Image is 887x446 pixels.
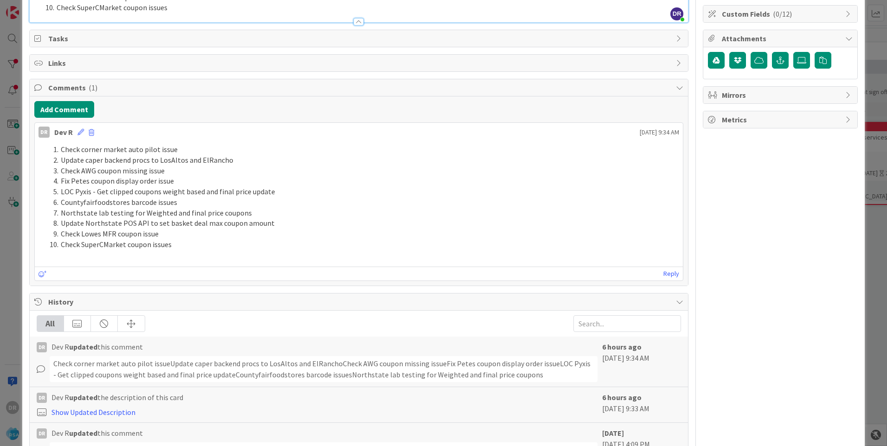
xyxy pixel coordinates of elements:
[45,2,683,13] li: Check SuperCMarket coupon issues
[722,89,841,101] span: Mirrors
[602,393,642,402] b: 6 hours ago
[54,127,73,138] div: Dev R
[663,268,679,280] a: Reply
[640,127,679,137] span: [DATE] 9:34 AM
[51,341,143,352] span: Dev R this comment
[50,186,679,197] li: LOC Pyxis - Get clipped coupons weight based and final price update
[48,296,671,307] span: History
[50,197,679,208] li: Countyfairfoodstores barcode issues
[37,316,64,331] div: All
[602,392,681,418] div: [DATE] 9:33 AM
[48,82,671,93] span: Comments
[51,408,135,417] a: Show Updated Description
[50,176,679,186] li: Fix Petes coupon display order issue
[722,8,841,19] span: Custom Fields
[69,428,97,438] b: updated
[602,341,681,382] div: [DATE] 9:34 AM
[50,155,679,166] li: Update caper backend procs to LosAltos and ElRancho
[48,33,671,44] span: Tasks
[37,428,47,439] div: DR
[773,9,792,19] span: ( 0/12 )
[50,144,679,155] li: Check corner market auto pilot issue
[670,7,683,20] span: DR
[51,427,143,439] span: Dev R this comment
[34,101,94,118] button: Add Comment
[48,57,671,69] span: Links
[50,356,598,382] div: Check corner market auto pilot issueUpdate caper backend procs to LosAltos and ElRanchoCheck AWG ...
[602,428,624,438] b: [DATE]
[89,83,97,92] span: ( 1 )
[50,229,679,239] li: Check Lowes MFR coupon issue
[69,393,97,402] b: updated
[722,33,841,44] span: Attachments
[50,239,679,250] li: Check SuperCMarket coupon issues
[50,208,679,218] li: Northstate lab testing for Weighted and final price coupons
[37,393,47,403] div: DR
[37,342,47,352] div: DR
[50,218,679,229] li: Update Northstate POS API to set basket deal max coupon amount
[722,114,841,125] span: Metrics
[50,166,679,176] li: Check AWG coupon missing issue
[573,315,681,332] input: Search...
[51,392,183,403] span: Dev R the description of this card
[69,342,97,351] b: updated
[602,342,642,351] b: 6 hours ago
[39,127,50,138] div: DR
